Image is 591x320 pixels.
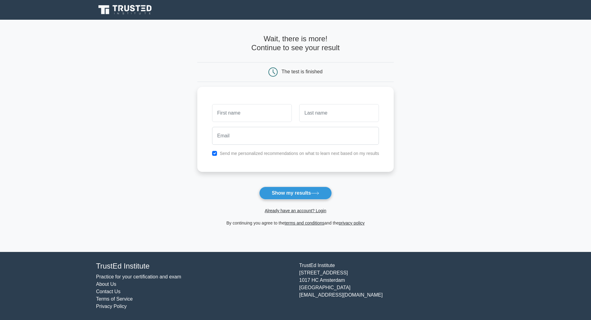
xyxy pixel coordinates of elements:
h4: Wait, there is more! Continue to see your result [197,34,394,52]
div: The test is finished [282,69,323,74]
a: About Us [96,282,116,287]
input: First name [212,104,292,122]
a: Privacy Policy [96,304,127,309]
button: Show my results [259,187,332,200]
input: Last name [299,104,379,122]
a: Terms of Service [96,296,133,302]
a: terms and conditions [285,221,324,225]
div: TrustEd Institute [STREET_ADDRESS] 1017 HC Amsterdam [GEOGRAPHIC_DATA] [EMAIL_ADDRESS][DOMAIN_NAME] [295,262,499,310]
a: privacy policy [339,221,365,225]
label: Send me personalized recommendations on what to learn next based on my results [220,151,379,156]
input: Email [212,127,379,145]
a: Contact Us [96,289,120,294]
h4: TrustEd Institute [96,262,292,271]
a: Already have an account? Login [265,208,326,213]
a: Practice for your certification and exam [96,274,181,279]
div: By continuing you agree to the and the [194,219,398,227]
